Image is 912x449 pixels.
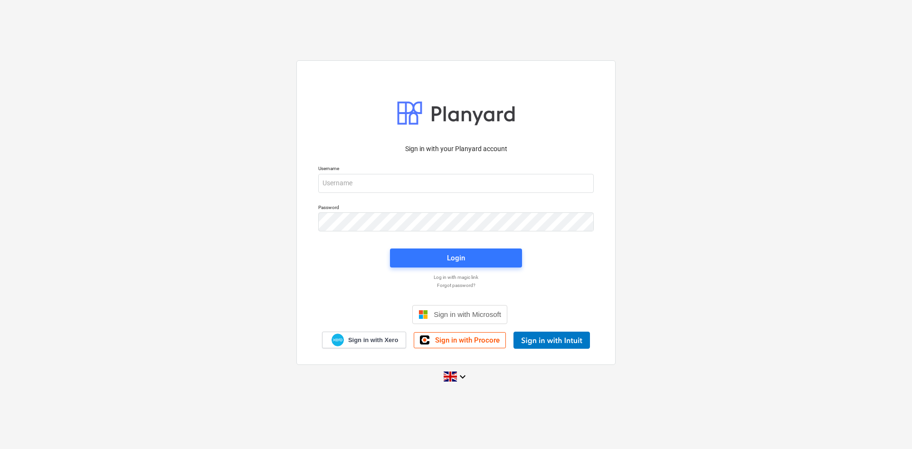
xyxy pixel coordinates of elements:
[447,252,465,264] div: Login
[318,204,594,212] p: Password
[418,310,428,319] img: Microsoft logo
[322,332,407,348] a: Sign in with Xero
[435,336,500,344] span: Sign in with Procore
[318,144,594,154] p: Sign in with your Planyard account
[434,310,501,318] span: Sign in with Microsoft
[332,334,344,346] img: Xero logo
[390,248,522,267] button: Login
[457,371,468,382] i: keyboard_arrow_down
[313,274,598,280] a: Log in with magic link
[414,332,506,348] a: Sign in with Procore
[313,282,598,288] a: Forgot password?
[318,174,594,193] input: Username
[348,336,398,344] span: Sign in with Xero
[318,165,594,173] p: Username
